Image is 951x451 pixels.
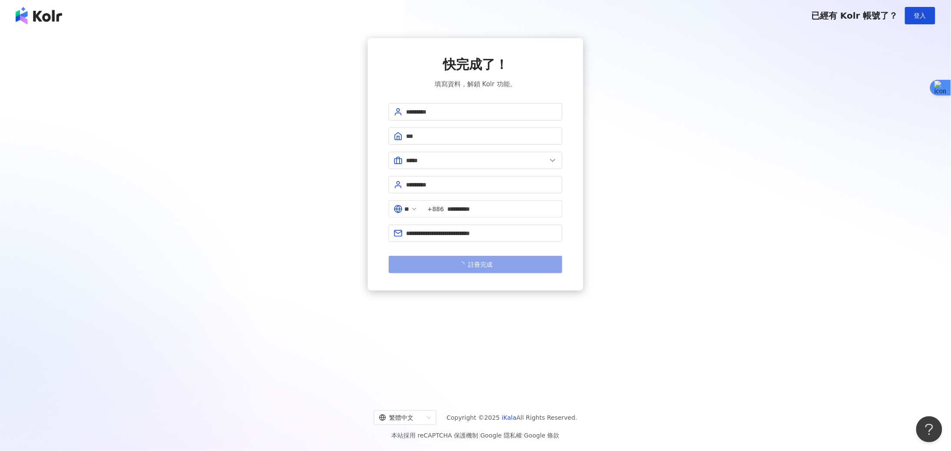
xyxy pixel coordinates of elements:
button: 註冊完成 [389,256,562,273]
span: | [479,432,481,439]
span: 登入 [914,12,926,19]
span: 本站採用 reCAPTCHA 保護機制 [391,430,559,441]
span: 填寫資料，解鎖 Kolr 功能。 [435,79,516,89]
a: iKala [502,414,517,421]
span: 快完成了！ [443,56,508,74]
span: loading [458,261,466,268]
span: 已經有 Kolr 帳號了？ [811,10,898,21]
a: Google 隱私權 [480,432,522,439]
span: +886 [427,204,444,214]
span: Copyright © 2025 All Rights Reserved. [447,412,578,423]
span: | [522,432,524,439]
a: Google 條款 [524,432,560,439]
img: logo [16,7,62,24]
div: 繁體中文 [379,411,423,425]
button: 登入 [905,7,935,24]
iframe: Help Scout Beacon - Open [916,416,942,442]
span: 註冊完成 [468,261,492,268]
